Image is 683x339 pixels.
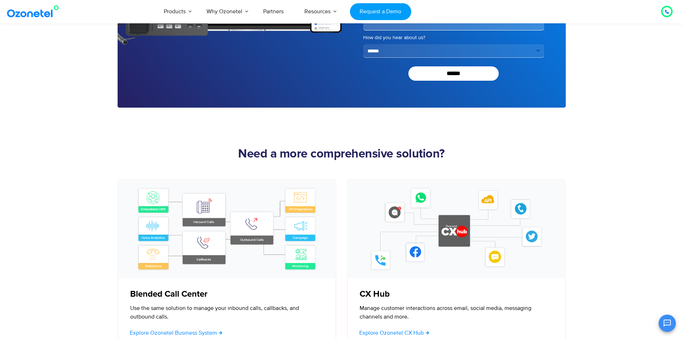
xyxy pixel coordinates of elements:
[355,187,558,271] img: CX hub
[350,3,411,20] a: Request a Demo
[118,147,566,161] h2: Need a more comprehensive solution?
[359,330,429,336] a: Explore Ozonetel CX Hub
[130,330,222,336] a: Explore Ozonetel Business System
[363,34,544,41] label: How did you hear about us?
[360,289,552,300] h5: CX Hub
[125,187,329,271] img: blended call center
[359,330,424,336] span: Explore Ozonetel CX Hub
[130,304,322,321] p: Use the same solution to manage your inbound calls, callbacks, and outbound calls.
[360,304,552,321] p: Manage customer interactions across email, social media, messaging channels and more.
[659,315,676,332] button: Open chat
[130,289,322,300] h5: Blended Call Center​
[130,330,217,336] span: Explore Ozonetel Business System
